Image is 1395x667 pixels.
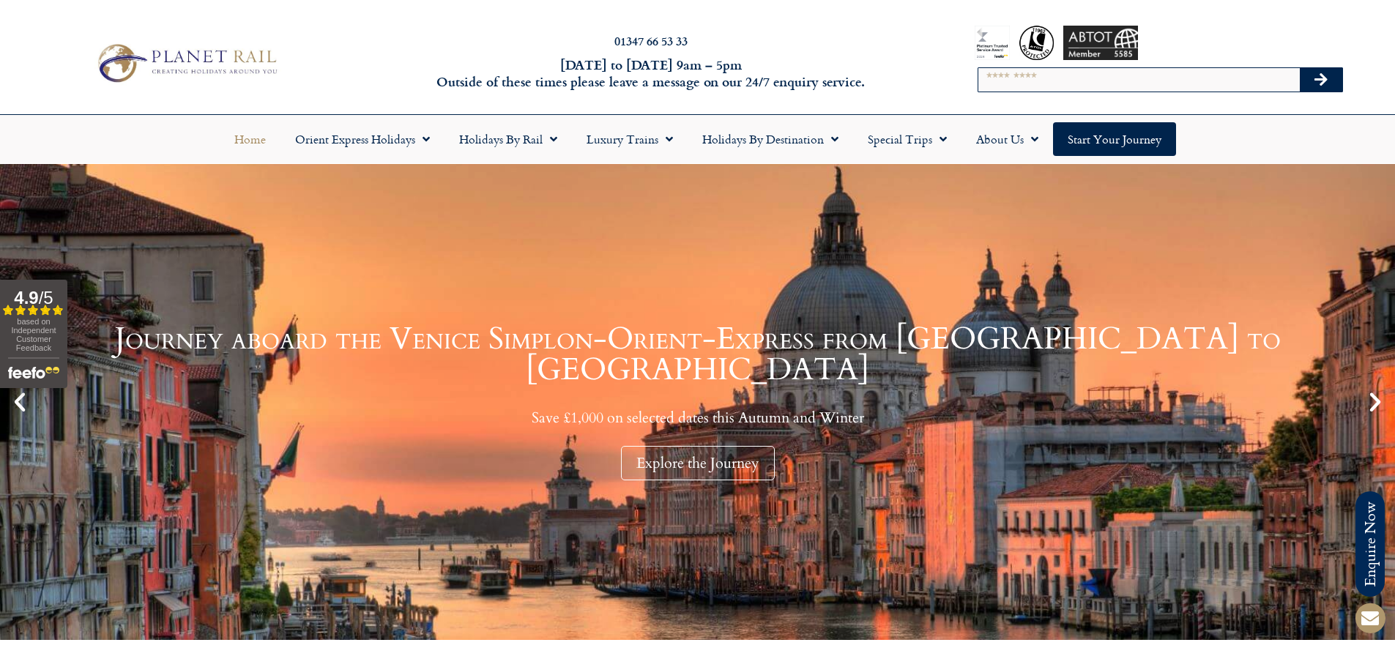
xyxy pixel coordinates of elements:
[621,446,775,480] div: Explore the Journey
[376,56,926,91] h6: [DATE] to [DATE] 9am – 5pm Outside of these times please leave a message on our 24/7 enquiry serv...
[90,40,282,86] img: Planet Rail Train Holidays Logo
[444,122,572,156] a: Holidays by Rail
[7,390,32,414] div: Previous slide
[1363,390,1388,414] div: Next slide
[961,122,1053,156] a: About Us
[853,122,961,156] a: Special Trips
[280,122,444,156] a: Orient Express Holidays
[37,324,1358,385] h1: Journey aboard the Venice Simplon-Orient-Express from [GEOGRAPHIC_DATA] to [GEOGRAPHIC_DATA]
[1300,68,1342,92] button: Search
[1053,122,1176,156] a: Start your Journey
[614,32,688,49] a: 01347 66 53 33
[37,409,1358,427] p: Save £1,000 on selected dates this Autumn and Winter
[572,122,688,156] a: Luxury Trains
[220,122,280,156] a: Home
[688,122,853,156] a: Holidays by Destination
[7,122,1388,156] nav: Menu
